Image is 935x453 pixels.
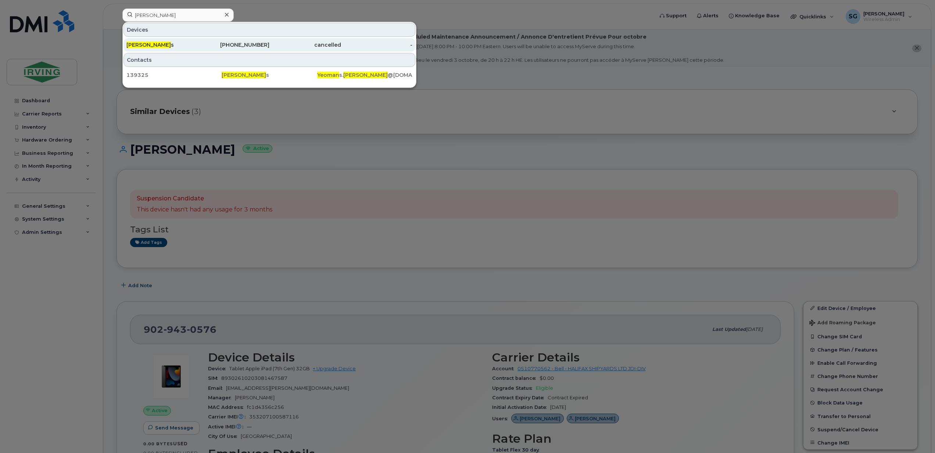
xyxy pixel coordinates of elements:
[126,41,198,49] div: s
[198,41,270,49] div: [PHONE_NUMBER]
[222,71,317,79] div: s
[341,41,413,49] div: -
[123,53,415,67] div: Contacts
[123,23,415,37] div: Devices
[123,68,415,82] a: 139325[PERSON_NAME]sYeomans.[PERSON_NAME]@[DOMAIN_NAME]
[123,38,415,51] a: [PERSON_NAME]s[PHONE_NUMBER]cancelled-
[317,72,339,78] span: Yeoman
[222,72,266,78] span: [PERSON_NAME]
[343,72,388,78] span: [PERSON_NAME]
[269,41,341,49] div: cancelled
[126,42,171,48] span: [PERSON_NAME]
[126,71,222,79] div: 139325
[317,71,412,79] div: s. @[DOMAIN_NAME]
